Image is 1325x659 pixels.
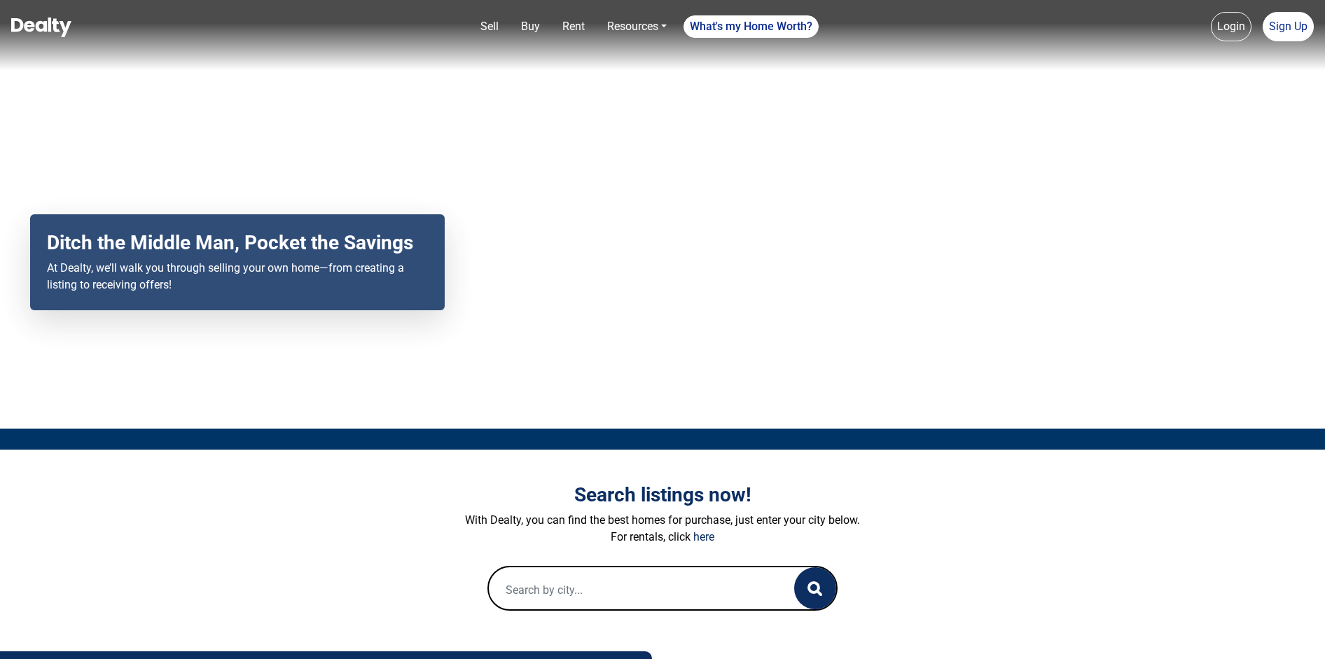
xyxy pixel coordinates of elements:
[602,13,672,41] a: Resources
[693,530,714,543] a: here
[489,567,766,612] input: Search by city...
[47,231,428,255] h2: Ditch the Middle Man, Pocket the Savings
[274,483,1051,507] h3: Search listings now!
[11,18,71,37] img: Dealty - Buy, Sell & Rent Homes
[557,13,590,41] a: Rent
[274,512,1051,529] p: With Dealty, you can find the best homes for purchase, just enter your city below.
[684,15,819,38] a: What's my Home Worth?
[475,13,504,41] a: Sell
[1263,12,1314,41] a: Sign Up
[274,529,1051,546] p: For rentals, click
[47,260,428,293] p: At Dealty, we’ll walk you through selling your own home—from creating a listing to receiving offers!
[1211,12,1251,41] a: Login
[515,13,546,41] a: Buy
